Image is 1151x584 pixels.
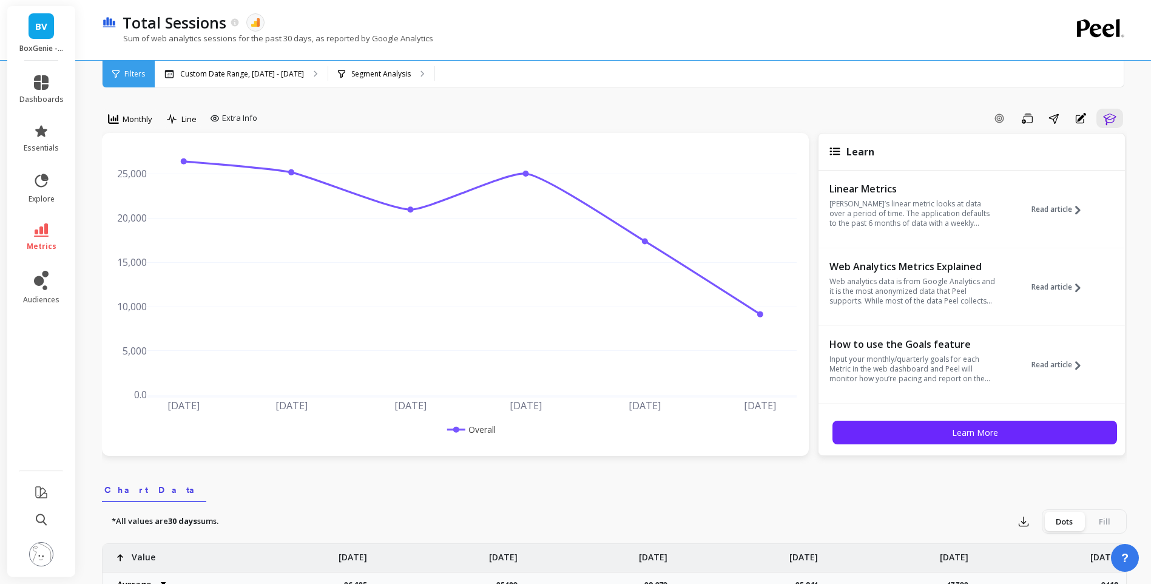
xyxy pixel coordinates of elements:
img: api.google_analytics_4.svg [250,17,261,28]
p: BoxGenie - vanguard-packaging.myshopify.com [19,44,64,53]
nav: Tabs [102,474,1127,502]
p: [DATE] [940,544,968,563]
img: profile picture [29,542,53,566]
img: header icon [102,17,116,29]
p: Linear Metrics [829,183,996,195]
p: [DATE] [339,544,367,563]
p: Web analytics data is from Google Analytics and it is the most anonymized data that Peel supports... [829,277,996,306]
span: Chart Data [104,484,204,496]
span: BV [35,19,47,33]
p: *All values are sums. [112,515,218,528]
span: ? [1121,549,1129,566]
p: How to use the Goals feature [829,338,996,350]
span: dashboards [19,95,64,104]
div: Dots [1044,512,1084,531]
button: Read article [1031,182,1090,237]
span: Extra Info [222,112,257,124]
p: [DATE] [789,544,818,563]
span: metrics [27,242,56,251]
span: essentials [24,143,59,153]
span: audiences [23,295,59,305]
p: Total Sessions [123,12,226,33]
p: [DATE] [489,544,518,563]
span: Line [181,114,197,125]
button: Read article [1031,259,1090,315]
span: Learn [846,145,874,158]
p: Web Analytics Metrics Explained [829,260,996,273]
span: Monthly [123,114,152,125]
p: [PERSON_NAME]’s linear metric looks at data over a period of time. The application defaults to th... [829,199,996,228]
p: [DATE] [639,544,667,563]
p: Input your monthly/quarterly goals for each Metric in the web dashboard and Peel will monitor how... [829,355,996,384]
p: [DATE] [1090,544,1119,563]
p: Custom Date Range, [DATE] - [DATE] [180,69,304,79]
p: Segment Analysis [351,69,411,79]
span: Read article [1031,360,1072,370]
span: Read article [1031,282,1072,292]
button: ? [1111,544,1139,572]
p: Value [132,544,155,563]
span: Filters [124,69,145,79]
span: Learn More [952,427,998,438]
span: explore [29,194,55,204]
p: Sum of web analytics sessions for the past 30 days, as reported by Google Analytics [102,33,433,44]
button: Read article [1031,337,1090,393]
div: Fill [1084,512,1124,531]
span: Read article [1031,205,1072,214]
button: Learn More [832,421,1117,444]
strong: 30 days [168,515,197,526]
